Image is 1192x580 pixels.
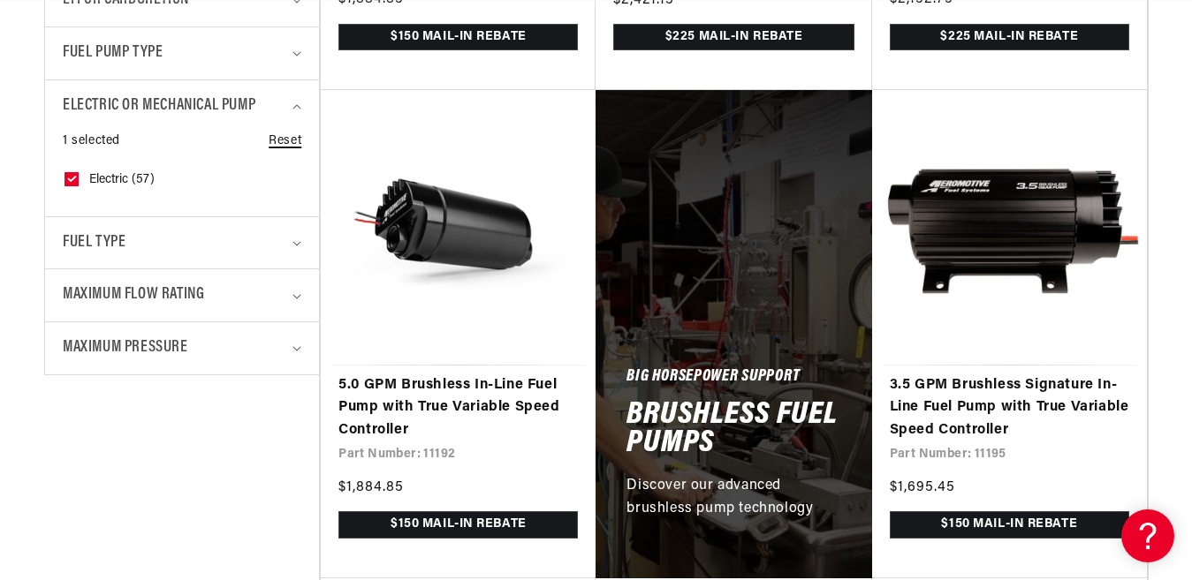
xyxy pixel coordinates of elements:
h2: Brushless Fuel Pumps [626,402,840,457]
span: Maximum Flow Rating [63,282,204,308]
a: Reset [269,132,301,151]
span: Fuel Type [63,230,125,256]
p: Discover our advanced brushless pump technology [626,475,840,520]
summary: Maximum Flow Rating (0 selected) [63,269,301,321]
span: Electric (57) [89,172,155,188]
h5: Big Horsepower Support [626,371,800,385]
a: 3.5 GPM Brushless Signature In-Line Fuel Pump with True Variable Speed Controller [890,374,1129,442]
summary: Fuel Pump Type (0 selected) [63,27,301,79]
summary: Fuel Type (0 selected) [63,217,301,269]
span: 1 selected [63,132,120,151]
span: Fuel Pump Type [63,41,163,66]
span: Electric or Mechanical Pump [63,94,255,119]
span: Maximum Pressure [63,335,188,361]
a: 5.0 GPM Brushless In-Line Fuel Pump with True Variable Speed Controller [338,374,578,442]
summary: Electric or Mechanical Pump (1 selected) [63,80,301,132]
summary: Maximum Pressure (0 selected) [63,322,301,374]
